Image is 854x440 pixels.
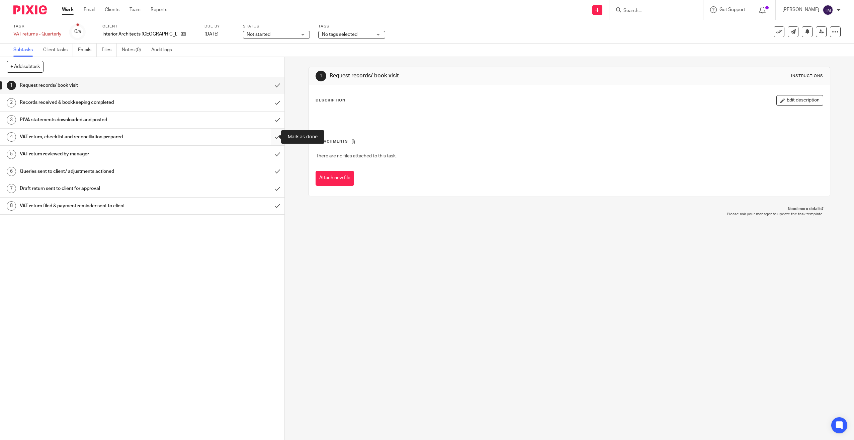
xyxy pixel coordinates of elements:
a: Clients [105,6,119,13]
a: Reports [151,6,167,13]
h1: VAT return, checklist and reconciliation prepared [20,132,183,142]
h1: Queries sent to client/ adjustments actioned [20,166,183,176]
span: There are no files attached to this task. [316,154,397,158]
p: Please ask your manager to update the task template. [315,212,824,217]
div: 1 [7,81,16,90]
button: Attach new file [316,171,354,186]
small: /8 [77,30,81,34]
a: Email [84,6,95,13]
label: Task [13,24,61,29]
a: Files [102,44,117,57]
label: Status [243,24,310,29]
a: Audit logs [151,44,177,57]
span: No tags selected [322,32,357,37]
div: 3 [7,115,16,125]
h1: Draft return sent to client for approval [20,184,183,194]
div: 8 [7,201,16,211]
div: 1 [316,71,326,81]
p: Interior Architects [GEOGRAPHIC_DATA] [102,31,177,38]
label: Client [102,24,196,29]
a: Team [130,6,141,13]
a: Work [62,6,74,13]
p: Description [316,98,345,103]
a: Emails [78,44,97,57]
label: Tags [318,24,385,29]
p: Need more details? [315,206,824,212]
h1: PIVA statements downloaded and posted [20,115,183,125]
div: 4 [7,132,16,142]
span: Attachments [316,140,348,143]
span: [DATE] [204,32,219,36]
input: Search [623,8,683,14]
h1: Request records/ book visit [20,80,183,90]
div: Instructions [791,73,823,79]
div: 7 [7,184,16,193]
div: 2 [7,98,16,107]
span: Not started [247,32,270,37]
div: 0 [74,28,81,35]
img: Pixie [13,5,47,14]
h1: Request records/ book visit [330,72,584,79]
h1: Records received & bookkeeping completed [20,97,183,107]
div: VAT returns - Quarterly [13,31,61,38]
img: svg%3E [823,5,833,15]
a: Subtasks [13,44,38,57]
div: 6 [7,167,16,176]
h1: VAT return filed & payment reminder sent to client [20,201,183,211]
button: Edit description [776,95,823,106]
a: Notes (0) [122,44,146,57]
button: + Add subtask [7,61,44,72]
span: Get Support [719,7,745,12]
a: Client tasks [43,44,73,57]
p: [PERSON_NAME] [782,6,819,13]
h1: VAT return reviewed by manager [20,149,183,159]
div: 5 [7,150,16,159]
label: Due by [204,24,235,29]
